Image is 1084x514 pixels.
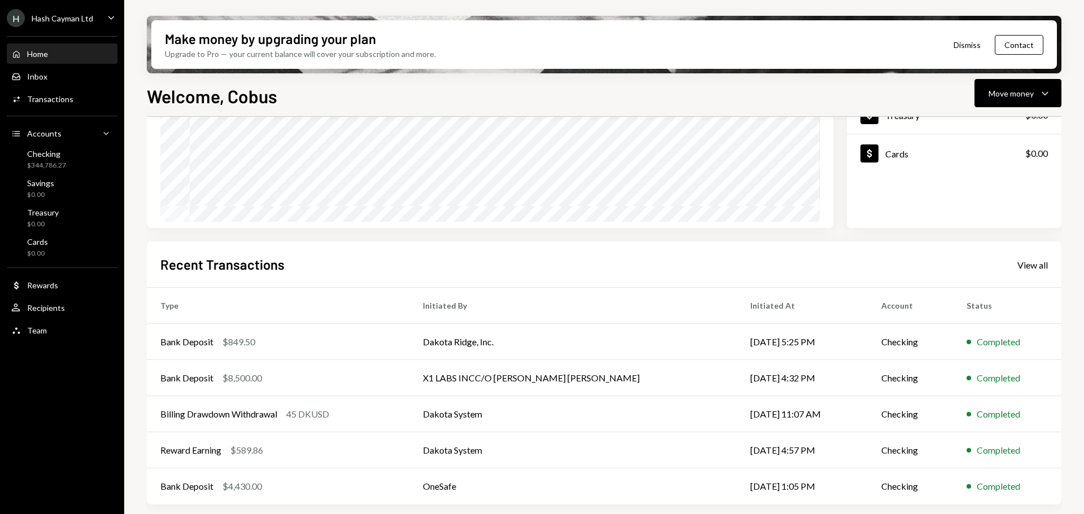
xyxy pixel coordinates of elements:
div: H [7,9,25,27]
div: Completed [977,407,1020,421]
div: Team [27,326,47,335]
div: $589.86 [230,443,263,457]
td: Checking [868,360,954,396]
td: [DATE] 11:07 AM [737,396,868,432]
td: Checking [868,468,954,504]
h1: Welcome, Cobus [147,85,277,107]
div: Move money [989,87,1034,99]
td: [DATE] 5:25 PM [737,324,868,360]
div: Rewards [27,280,58,290]
div: $8,500.00 [222,371,262,385]
th: Type [147,288,409,324]
button: Dismiss [939,32,995,58]
div: $0.00 [27,219,59,229]
td: [DATE] 4:32 PM [737,360,868,396]
div: Accounts [27,129,62,138]
div: Reward Earning [160,443,221,457]
td: X1 LABS INCC/O [PERSON_NAME] [PERSON_NAME] [409,360,736,396]
a: Home [7,43,117,64]
td: OneSafe [409,468,736,504]
td: [DATE] 4:57 PM [737,432,868,468]
a: Cards$0.00 [847,134,1061,172]
td: Dakota System [409,432,736,468]
div: Checking [27,149,66,159]
a: Transactions [7,89,117,109]
td: Dakota System [409,396,736,432]
td: Checking [868,324,954,360]
div: Completed [977,480,1020,493]
div: Completed [977,443,1020,457]
th: Initiated By [409,288,736,324]
a: Rewards [7,275,117,295]
a: Recipients [7,297,117,318]
button: Contact [995,35,1043,55]
div: Make money by upgrading your plan [165,29,376,48]
div: Home [27,49,48,59]
th: Status [953,288,1061,324]
div: $0.00 [27,249,48,258]
a: Savings$0.00 [7,175,117,202]
div: $0.00 [1025,147,1048,160]
div: Savings [27,178,54,188]
td: Checking [868,396,954,432]
div: Completed [977,335,1020,349]
a: View all [1017,258,1048,271]
div: Hash Cayman Ltd [32,14,93,23]
div: Cards [27,237,48,247]
div: $849.50 [222,335,255,349]
div: Cards [885,148,908,159]
div: $4,430.00 [222,480,262,493]
a: Treasury$0.00 [7,204,117,231]
div: Bank Deposit [160,371,213,385]
a: Inbox [7,66,117,86]
div: Transactions [27,94,73,104]
a: Cards$0.00 [7,234,117,261]
td: Checking [868,432,954,468]
th: Account [868,288,954,324]
div: Inbox [27,72,47,81]
div: Billing Drawdown Withdrawal [160,407,277,421]
div: 45 DKUSD [286,407,329,421]
div: Treasury [27,208,59,217]
div: Recipients [27,303,65,313]
h2: Recent Transactions [160,255,285,274]
a: Team [7,320,117,340]
a: Accounts [7,123,117,143]
div: View all [1017,260,1048,271]
div: Upgrade to Pro — your current balance will cover your subscription and more. [165,48,436,60]
th: Initiated At [737,288,868,324]
div: $0.00 [27,190,54,200]
div: Bank Deposit [160,335,213,349]
a: Checking$344,786.27 [7,146,117,173]
td: [DATE] 1:05 PM [737,468,868,504]
div: Completed [977,371,1020,385]
div: Bank Deposit [160,480,213,493]
button: Move money [974,79,1061,107]
div: $344,786.27 [27,161,66,170]
td: Dakota Ridge, Inc. [409,324,736,360]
